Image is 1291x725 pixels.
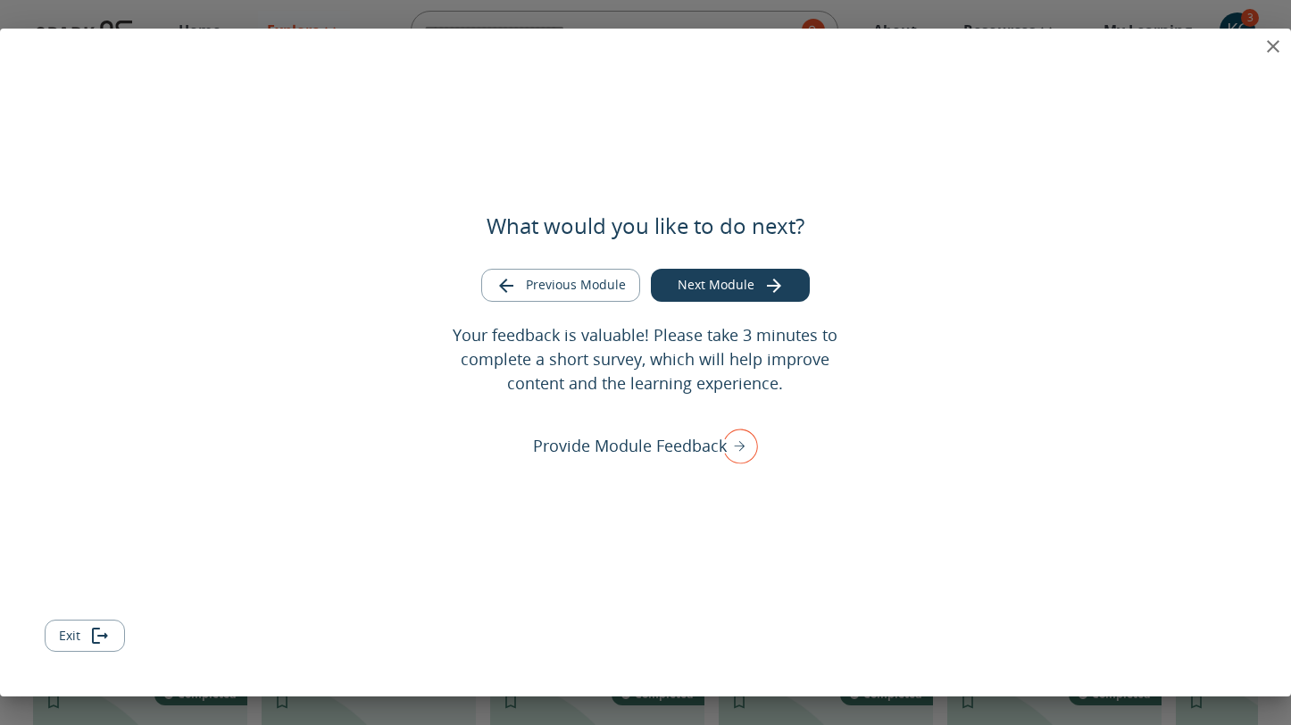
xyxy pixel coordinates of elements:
p: Provide Module Feedback [533,434,727,458]
div: Provide Module Feedback [533,422,758,469]
button: Go to previous module [481,269,640,302]
h5: What would you like to do next? [487,212,804,240]
button: Exit module [45,620,125,653]
button: close [1255,29,1291,64]
button: Go to next module [651,269,810,302]
p: Your feedback is valuable! Please take 3 minutes to complete a short survey, which will help impr... [452,323,839,396]
img: right arrow [713,422,758,469]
